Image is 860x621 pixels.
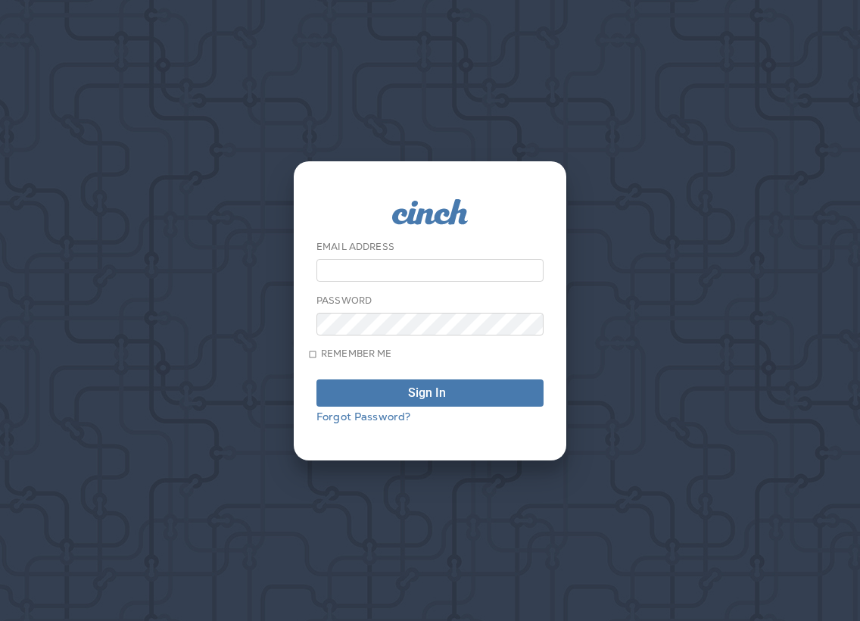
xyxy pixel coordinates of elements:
span: Remember me [321,348,392,360]
button: Sign In [316,379,544,407]
label: Email Address [316,241,394,253]
label: Password [316,295,372,307]
a: Forgot Password? [316,410,410,423]
div: Sign In [408,387,446,399]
